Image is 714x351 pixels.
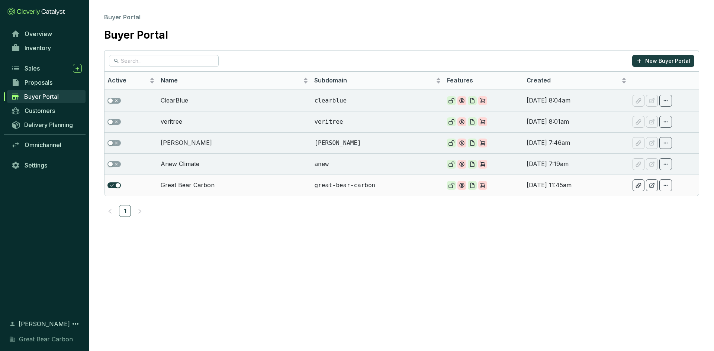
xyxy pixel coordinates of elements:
[7,42,86,54] a: Inventory
[25,162,47,169] span: Settings
[314,139,441,147] p: [PERSON_NAME]
[7,139,86,151] a: Omnichannel
[134,205,146,217] button: right
[524,175,630,196] td: [DATE] 11:45am
[158,72,312,90] th: Name
[7,76,86,89] a: Proposals
[104,205,116,217] button: left
[25,30,52,38] span: Overview
[134,205,146,217] li: Next Page
[104,205,116,217] li: Previous Page
[137,209,142,214] span: right
[24,93,59,100] span: Buyer Portal
[107,77,148,85] span: Active
[161,77,302,85] span: Name
[119,205,131,217] li: 1
[158,153,312,175] td: Anew Climate
[158,132,312,153] td: [PERSON_NAME]
[25,141,61,149] span: Omnichannel
[7,104,86,117] a: Customers
[7,159,86,172] a: Settings
[7,118,86,131] a: Delivery Planning
[119,205,131,217] a: 1
[444,72,524,90] th: Features
[7,90,86,103] a: Buyer Portal
[25,44,51,52] span: Inventory
[632,55,694,67] button: New Buyer Portal
[527,77,620,85] span: Created
[314,118,441,126] p: veritree
[19,319,70,328] span: [PERSON_NAME]
[104,13,141,21] span: Buyer Portal
[104,29,168,42] h1: Buyer Portal
[314,181,441,189] p: great-bear-carbon
[24,121,73,129] span: Delivery Planning
[158,175,312,196] td: Great Bear Carbon
[121,57,208,65] input: Search...
[7,62,86,75] a: Sales
[524,132,630,153] td: [DATE] 7:46am
[7,27,86,40] a: Overview
[25,107,55,114] span: Customers
[158,111,312,132] td: veritree
[104,72,158,90] th: Active
[314,77,434,85] span: Subdomain
[158,90,312,111] td: ClearBlue
[314,97,441,105] p: clearblue
[25,79,52,86] span: Proposals
[524,111,630,132] td: [DATE] 8:01am
[25,65,40,72] span: Sales
[645,57,690,65] p: New Buyer Portal
[19,335,73,344] span: Great Bear Carbon
[524,153,630,175] td: [DATE] 7:19am
[314,160,441,168] p: anew
[311,72,444,90] th: Subdomain
[524,90,630,111] td: [DATE] 8:04am
[524,72,630,90] th: Created
[107,209,113,214] span: left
